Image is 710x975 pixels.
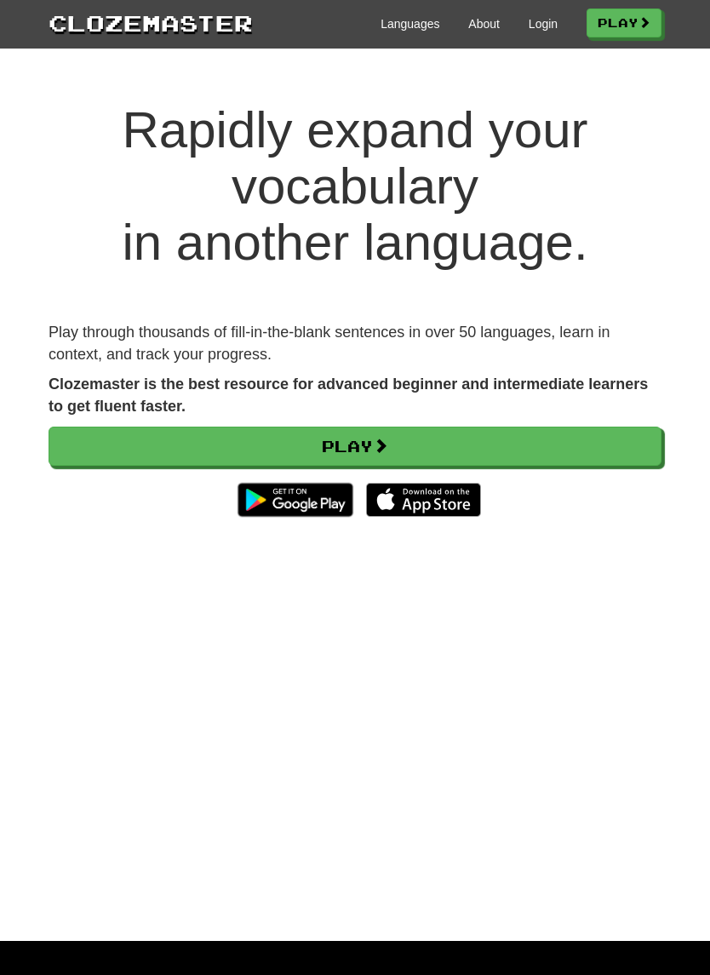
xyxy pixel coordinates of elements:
a: Play [49,427,661,466]
a: Clozemaster [49,7,253,38]
a: Login [529,15,558,32]
img: Get it on Google Play [229,474,361,525]
strong: Clozemaster is the best resource for advanced beginner and intermediate learners to get fluent fa... [49,376,648,415]
a: About [468,15,500,32]
img: Download_on_the_App_Store_Badge_US-UK_135x40-25178aeef6eb6b83b96f5f2d004eda3bffbb37122de64afbaef7... [366,483,481,517]
a: Play [587,9,661,37]
a: Languages [381,15,439,32]
p: Play through thousands of fill-in-the-blank sentences in over 50 languages, learn in context, and... [49,322,661,365]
